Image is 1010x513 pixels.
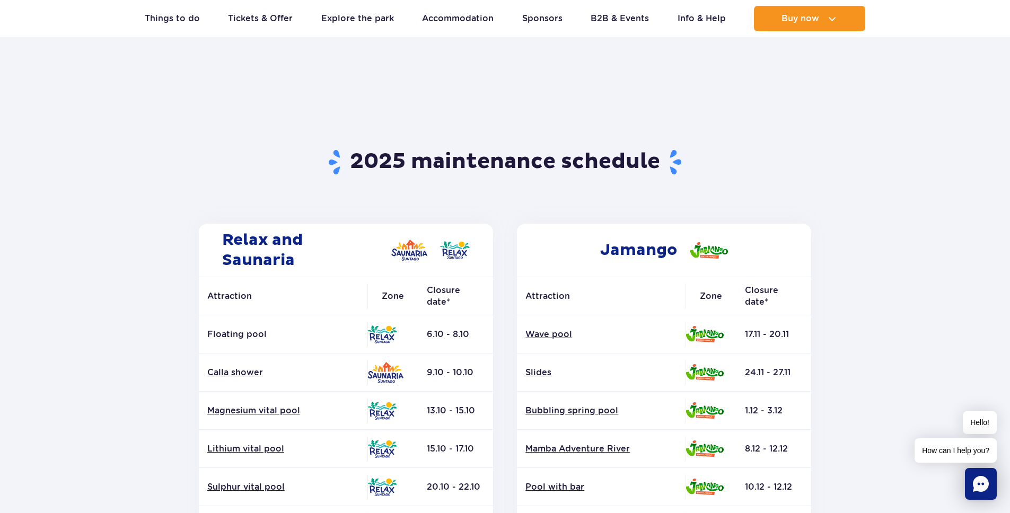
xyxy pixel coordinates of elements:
img: Jamango [690,242,728,259]
img: Jamango [686,326,724,342]
img: Saunaria [367,362,403,383]
a: Explore the park [321,6,394,31]
td: 9.10 - 10.10 [418,353,493,392]
h2: Jamango [517,224,811,277]
span: Buy now [781,14,819,23]
a: Accommodation [422,6,494,31]
a: B2B & Events [591,6,649,31]
td: 10.12 - 12.12 [736,468,811,506]
a: Slides [525,367,677,378]
td: 6.10 - 8.10 [418,315,493,353]
p: Floating pool [207,329,359,340]
td: 24.11 - 27.11 [736,353,811,392]
img: Relax [367,402,397,420]
img: Relax [367,325,397,343]
h1: 2025 maintenance schedule [195,148,815,176]
div: Chat [965,468,997,500]
a: Sponsors [522,6,563,31]
img: Jamango [686,479,724,495]
img: Relax [440,241,470,259]
a: Sulphur vital pool [207,481,359,493]
td: 15.10 - 17.10 [418,430,493,468]
button: Buy now [754,6,865,31]
th: Zone [686,277,736,315]
span: How can I help you? [915,438,997,463]
a: Tickets & Offer [228,6,293,31]
a: Lithium vital pool [207,443,359,455]
td: 20.10 - 22.10 [418,468,493,506]
img: Jamango [686,440,724,457]
th: Attraction [517,277,686,315]
a: Wave pool [525,329,677,340]
img: Relax [367,440,397,458]
td: 13.10 - 15.10 [418,392,493,430]
a: Magnesium vital pool [207,405,359,417]
a: Bubbling spring pool [525,405,677,417]
a: Things to do [145,6,200,31]
img: Jamango [686,364,724,381]
td: 17.11 - 20.11 [736,315,811,353]
a: Pool with bar [525,481,677,493]
h2: Relax and Saunaria [199,224,493,277]
img: Jamango [686,402,724,419]
a: Info & Help [678,6,726,31]
td: 1.12 - 3.12 [736,392,811,430]
td: 8.12 - 12.12 [736,430,811,468]
img: Saunaria [391,240,427,261]
th: Attraction [199,277,367,315]
a: Calla shower [207,367,359,378]
a: Mamba Adventure River [525,443,677,455]
th: Closure date* [418,277,493,315]
span: Hello! [963,411,997,434]
th: Closure date* [736,277,811,315]
th: Zone [367,277,418,315]
img: Relax [367,478,397,496]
